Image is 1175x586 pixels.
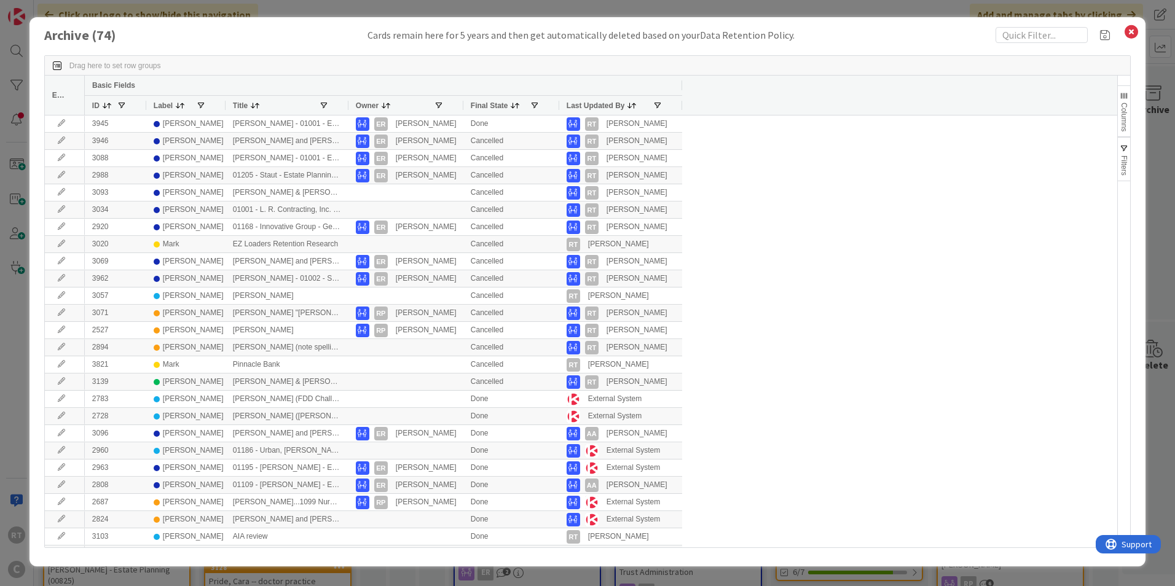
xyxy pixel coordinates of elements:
[85,253,146,270] div: 3069
[463,356,559,373] div: Cancelled
[463,201,559,218] div: Cancelled
[374,221,388,234] div: ER
[567,289,580,303] div: RT
[588,529,649,544] div: [PERSON_NAME]
[588,288,649,303] div: [PERSON_NAME]
[85,305,146,321] div: 3071
[463,184,559,201] div: Cancelled
[396,219,457,235] div: [PERSON_NAME]
[226,184,348,201] div: [PERSON_NAME] & [PERSON_NAME] - 01001 - General Business (hired [DATE])
[374,461,388,475] div: ER
[607,546,660,561] div: External System
[585,307,599,320] div: RT
[607,494,660,510] div: External System
[226,459,348,476] div: 01195 - [PERSON_NAME] - Estate Planning (hired [DATE])
[463,459,559,476] div: Done
[463,322,559,338] div: Cancelled
[585,461,599,475] img: ES
[163,168,224,183] div: [PERSON_NAME]
[607,426,667,441] div: [PERSON_NAME]
[1120,155,1128,176] span: Filters
[585,255,599,268] div: RT
[226,305,348,321] div: [PERSON_NAME] "[PERSON_NAME]" -- [PERSON_NAME] referral also [PERSON_NAME]
[226,477,348,493] div: 01109 - [PERSON_NAME] - Estate Planning (hired [DATE])
[226,150,348,166] div: [PERSON_NAME] - 01001 - Estate Planning (signing [DATE])
[85,219,146,235] div: 2920
[607,202,667,217] div: [PERSON_NAME]
[374,427,388,440] div: ER
[226,494,348,510] div: [PERSON_NAME]...1099 Nurse Practitioner matters
[607,477,667,493] div: [PERSON_NAME]
[226,167,348,184] div: 01205 - Staut - Estate Planning (hired [DATE])
[700,29,793,41] span: Data Retention Policy
[69,61,161,70] span: Drag here to set row groups
[85,477,146,493] div: 2808
[463,494,559,510] div: Done
[374,496,388,509] div: RP
[154,101,173,110] span: Label
[163,494,224,510] div: [PERSON_NAME]
[588,408,642,424] div: External System
[607,512,660,527] div: External System
[85,356,146,373] div: 3821
[1120,103,1128,131] span: Columns
[226,391,348,407] div: [PERSON_NAME] (FDD Challenge Matter)
[607,185,667,200] div: [PERSON_NAME]
[463,442,559,459] div: Done
[163,271,224,286] div: [PERSON_NAME]
[396,168,457,183] div: [PERSON_NAME]
[463,408,559,424] div: Done
[585,152,599,165] div: RT
[585,117,599,131] div: RT
[585,341,599,354] div: RT
[374,272,388,286] div: ER
[585,427,599,440] div: AA
[356,101,379,110] span: Owner
[396,426,457,441] div: [PERSON_NAME]
[588,236,649,252] div: [PERSON_NAME]
[85,391,146,407] div: 2783
[26,2,56,17] span: Support
[463,528,559,545] div: Done
[163,426,224,441] div: [PERSON_NAME]
[163,408,224,424] div: [PERSON_NAME]
[396,494,457,510] div: [PERSON_NAME]
[226,115,348,132] div: [PERSON_NAME] - 01001 - Estate Planning (hired [DATE])
[463,115,559,132] div: Done
[374,324,388,337] div: RP
[463,511,559,528] div: Done
[607,133,667,149] div: [PERSON_NAME]
[567,530,580,544] div: RT
[396,271,457,286] div: [PERSON_NAME]
[585,496,599,509] img: ES
[585,221,599,234] div: RT
[92,101,100,110] span: ID
[463,236,559,252] div: Cancelled
[463,391,559,407] div: Done
[226,322,348,338] div: [PERSON_NAME]
[226,287,348,304] div: [PERSON_NAME]
[163,443,224,458] div: [PERSON_NAME]
[85,167,146,184] div: 2988
[585,375,599,389] div: RT
[607,150,667,166] div: [PERSON_NAME]
[585,513,599,526] img: ES
[463,287,559,304] div: Cancelled
[163,185,224,200] div: [PERSON_NAME]
[163,202,224,217] div: [PERSON_NAME]
[226,339,348,356] div: [PERSON_NAME] (note spelling) and [PERSON_NAME]
[85,322,146,338] div: 2527
[567,393,580,406] img: ES
[52,91,65,100] span: Edit
[374,117,388,131] div: ER
[85,373,146,390] div: 3139
[374,152,388,165] div: ER
[85,425,146,442] div: 3096
[396,322,457,338] div: [PERSON_NAME]
[463,339,559,356] div: Cancelled
[85,201,146,218] div: 3034
[163,254,224,269] div: [PERSON_NAME]
[396,116,457,131] div: [PERSON_NAME]
[163,340,224,355] div: [PERSON_NAME]
[585,444,599,458] img: ES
